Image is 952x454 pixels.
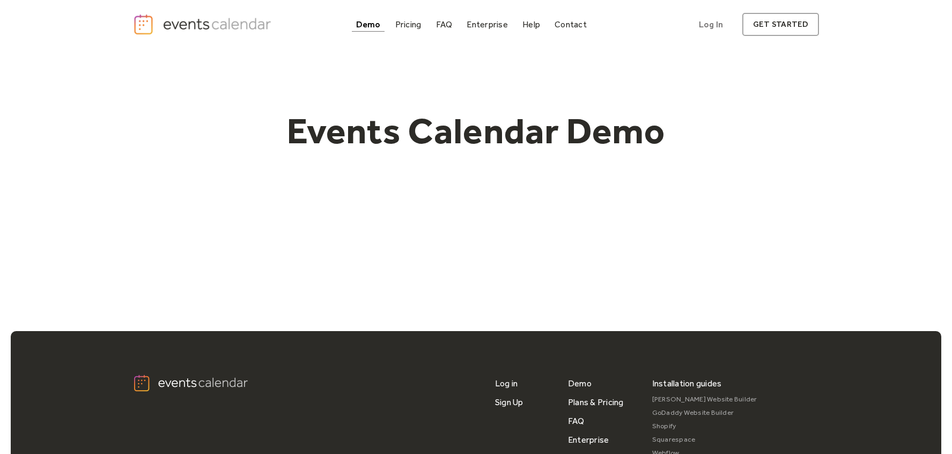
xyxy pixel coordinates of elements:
a: FAQ [432,17,457,32]
div: Installation guides [652,374,722,393]
a: Log in [495,374,518,393]
div: Enterprise [467,21,507,27]
a: [PERSON_NAME] Website Builder [652,393,757,406]
a: home [133,13,275,35]
a: Enterprise [462,17,512,32]
div: FAQ [436,21,453,27]
a: GoDaddy Website Builder [652,406,757,420]
div: Help [522,21,540,27]
a: Help [518,17,544,32]
a: Contact [550,17,591,32]
a: Log In [688,13,734,36]
a: Enterprise [568,430,609,449]
a: get started [742,13,819,36]
a: Demo [568,374,592,393]
a: Sign Up [495,393,523,412]
div: Demo [356,21,381,27]
a: FAQ [568,412,585,430]
a: Plans & Pricing [568,393,624,412]
div: Pricing [395,21,422,27]
a: Squarespace [652,433,757,446]
a: Pricing [391,17,426,32]
a: Demo [352,17,385,32]
h1: Events Calendar Demo [270,109,682,153]
div: Contact [555,21,587,27]
a: Shopify [652,420,757,433]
